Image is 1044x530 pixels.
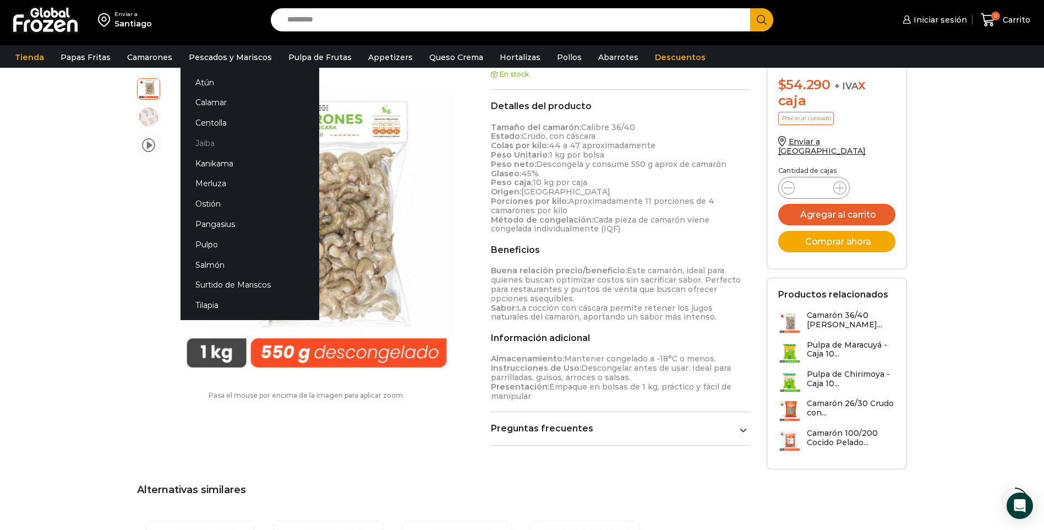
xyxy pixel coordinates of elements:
[778,340,896,364] a: Pulpa de Maracuyá - Caja 10...
[137,484,246,496] span: Alternativas similares
[166,78,468,381] div: 1 / 3
[778,77,786,93] span: $
[183,47,277,68] a: Pescados y Mariscos
[778,204,896,225] button: Agregar al carrito
[778,77,896,109] div: x caja
[807,370,896,388] h3: Pulpa de Chirimoya - Caja 10...
[491,159,536,169] strong: Peso neto:
[491,122,581,132] strong: Tamaño del camarón:
[900,9,967,31] a: Iniciar sesión
[181,295,319,316] a: Tilapia
[491,169,521,179] strong: Glaseo:
[1000,14,1030,25] span: Carrito
[181,234,319,255] a: Pulpo
[491,131,522,141] strong: Estado:
[991,12,1000,20] span: 0
[494,47,546,68] a: Hortalizas
[551,47,587,68] a: Pollos
[181,275,319,295] a: Surtido de Mariscos
[778,289,888,300] h2: Productos relacionados
[491,140,549,150] strong: Colas por kilo:
[491,303,517,313] strong: Sabor:
[834,80,859,91] span: + IVA
[491,382,549,392] strong: Presentación:
[491,333,750,343] h2: Información adicional
[778,399,896,423] a: Camarón 26/30 Crudo con...
[181,153,319,174] a: Kanikama
[491,196,569,206] strong: Porciones por kilo:
[181,255,319,275] a: Salmón
[9,47,50,68] a: Tienda
[55,47,116,68] a: Papas Fritas
[593,47,644,68] a: Abarrotes
[491,354,750,401] p: Mantener congelado a -18°C o menos. Descongelar antes de usar. Ideal para parrilladas, guisos, ar...
[491,123,750,234] p: Calibre 36/40 Crudo, con cáscara 44 a 47 aproximadamente 1 kg por bolsa Descongela y consume 550 ...
[181,194,319,214] a: Ostión
[491,215,593,225] strong: Método de congelación:
[778,311,896,334] a: Camarón 36/40 [PERSON_NAME]...
[491,354,564,364] strong: Almacenamiento:
[363,47,418,68] a: Appetizers
[98,10,114,29] img: address-field-icon.svg
[778,370,896,393] a: Pulpa de Chirimoya - Caja 10...
[122,47,178,68] a: Camarones
[181,72,319,93] a: Atún
[181,214,319,235] a: Pangasius
[181,93,319,113] a: Calamar
[491,363,581,373] strong: Instrucciones de Uso:
[114,18,152,29] div: Santiago
[778,429,896,452] a: Camarón 100/200 Cocido Pelado...
[491,245,750,255] h2: Beneficios
[491,150,549,160] strong: Peso Unitario:
[114,10,152,18] div: Enviar a
[491,266,750,322] p: Este camarón, ideal para quienes buscan optimizar costos sin sacrificar sabor. Perfecto para rest...
[138,77,160,99] span: Camarón 36/40 RHLSO Bronze
[137,392,474,399] p: Pasa el mouse por encima de la imagen para aplicar zoom
[649,47,711,68] a: Descuentos
[181,174,319,194] a: Merluza
[491,71,750,78] p: En stock
[778,137,866,156] a: Enviar a [GEOGRAPHIC_DATA]
[166,78,468,381] img: Camarón 36/40 RHLSO Bronze
[181,113,319,133] a: Centolla
[778,231,896,252] button: Comprar ahora
[750,8,773,31] button: Search button
[491,266,627,275] strong: Buena relación precio/beneficio:
[1007,493,1033,519] div: Open Intercom Messenger
[491,177,533,187] strong: Peso caja:
[181,133,319,153] a: Jaiba
[911,14,967,25] span: Iniciar sesión
[491,187,521,197] strong: Origen:
[424,47,489,68] a: Queso Crema
[491,101,750,111] h2: Detalles del producto
[807,311,896,329] h3: Camarón 36/40 [PERSON_NAME]...
[978,7,1033,33] a: 0 Carrito
[778,112,834,125] p: Precio al contado
[807,429,896,447] h3: Camarón 100/200 Cocido Pelado...
[778,167,896,175] p: Cantidad de cajas
[804,180,824,196] input: Product quantity
[807,340,896,359] h3: Pulpa de Maracuyá - Caja 10...
[283,47,357,68] a: Pulpa de Frutas
[491,423,750,434] a: Preguntas frecuentes
[807,399,896,418] h3: Camarón 26/30 Crudo con...
[778,77,830,93] bdi: 54.290
[138,106,160,128] span: 36:40 con cascara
